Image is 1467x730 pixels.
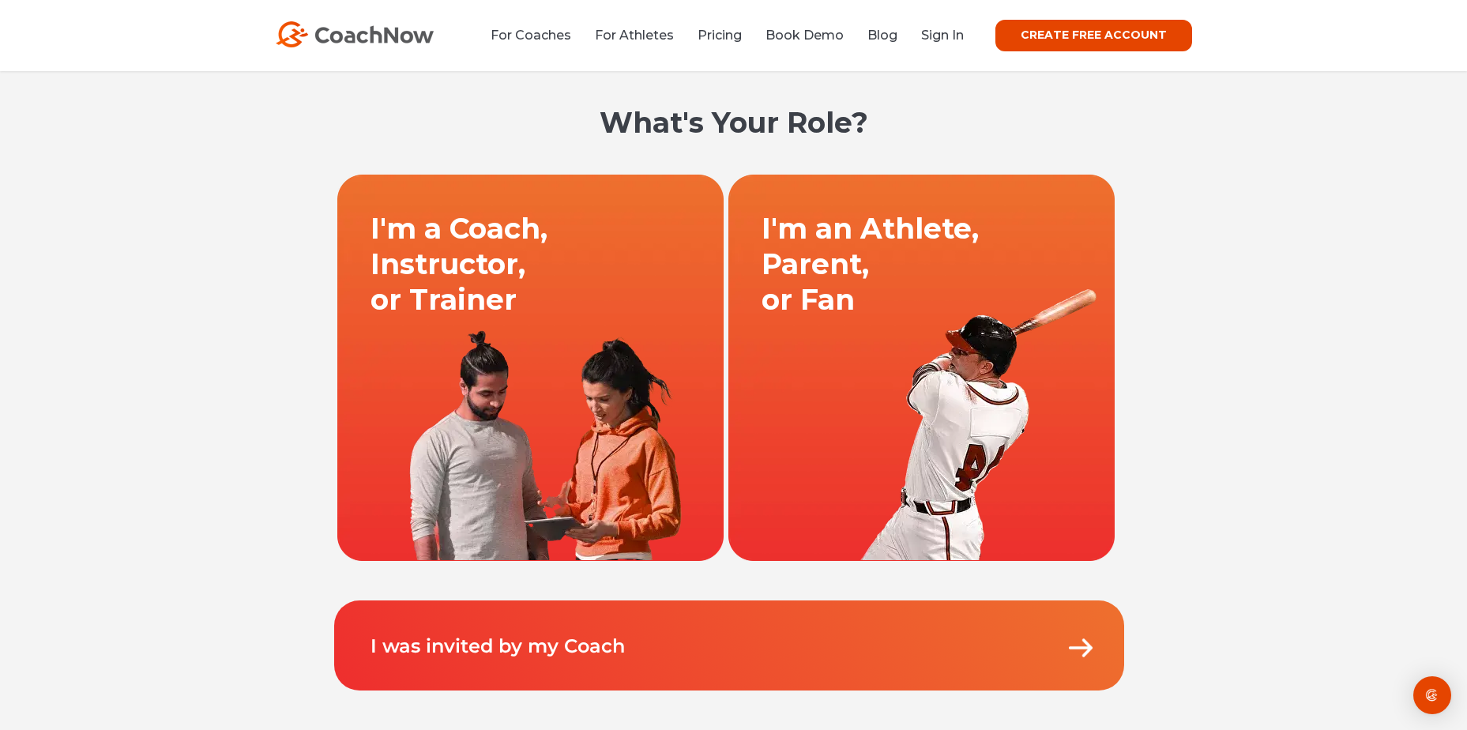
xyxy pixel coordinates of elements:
div: Open Intercom Messenger [1413,676,1451,714]
a: Blog [867,28,897,43]
a: For Athletes [595,28,674,43]
img: Arrow.png [1065,632,1096,664]
a: Sign In [921,28,964,43]
a: I was invited by my Coach [371,634,625,657]
a: Book Demo [765,28,844,43]
img: CoachNow Logo [276,21,434,47]
a: CREATE FREE ACCOUNT [995,20,1192,51]
a: Pricing [698,28,742,43]
a: For Coaches [491,28,571,43]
